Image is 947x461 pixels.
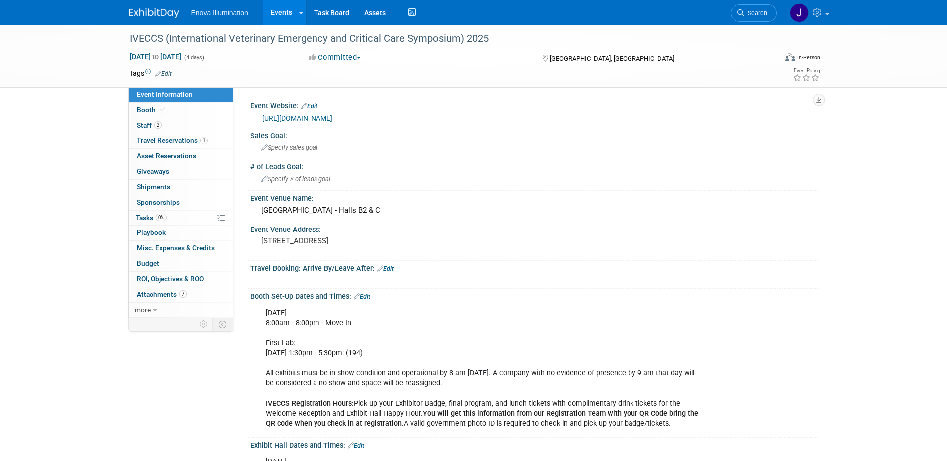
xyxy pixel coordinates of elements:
div: Event Venue Name: [250,191,818,203]
span: Playbook [137,229,166,236]
a: Giveaways [129,164,233,179]
span: Staff [137,121,162,129]
div: # of Leads Goal: [250,159,818,172]
span: Specify sales goal [261,144,317,151]
div: Event Venue Address: [250,222,818,234]
a: ROI, Objectives & ROO [129,272,233,287]
span: Search [744,9,767,17]
span: Shipments [137,183,170,191]
td: Tags [129,68,172,78]
span: more [135,306,151,314]
div: IVECCS (International Veterinary Emergency and Critical Care Symposium) 2025 [126,30,762,48]
span: Booth [137,106,167,114]
div: [GEOGRAPHIC_DATA] - Halls B2 & C [258,203,811,218]
button: Committed [306,52,365,63]
span: Giveaways [137,167,169,175]
span: 1 [200,137,208,144]
a: Sponsorships [129,195,233,210]
img: ExhibitDay [129,8,179,18]
span: [DATE] [DATE] [129,52,182,61]
div: Exhibit Hall Dates and Times: [250,438,818,451]
a: Edit [377,265,394,272]
a: Booth [129,103,233,118]
span: Enova Illumination [191,9,248,17]
img: Format-Inperson.png [785,53,795,61]
a: Tasks0% [129,211,233,226]
a: Event Information [129,87,233,102]
a: Edit [155,70,172,77]
pre: [STREET_ADDRESS] [261,236,476,245]
b: You will get this information from our Registration Team with your QR Code bring the QR code when... [266,409,698,428]
span: (4 days) [183,54,204,61]
span: Sponsorships [137,198,180,206]
a: Edit [354,293,370,300]
div: Booth Set-Up Dates and Times: [250,289,818,302]
td: Personalize Event Tab Strip [195,318,213,331]
div: Event Rating [793,68,820,73]
div: [DATE] 8:00am - 8:00pm - Move In First Lab: [DATE] 1:30pm - 5:30pm: (194) All exhibits must be in... [259,303,708,434]
span: Tasks [136,214,167,222]
span: Event Information [137,90,193,98]
a: Staff2 [129,118,233,133]
a: [URL][DOMAIN_NAME] [262,114,332,122]
span: Asset Reservations [137,152,196,160]
div: Event Website: [250,98,818,111]
span: Budget [137,259,159,267]
a: Budget [129,256,233,271]
span: Travel Reservations [137,136,208,144]
a: Search [731,4,777,22]
span: ROI, Objectives & ROO [137,275,204,283]
img: Janelle Tlusty [790,3,809,22]
span: to [151,53,160,61]
div: In-Person [797,54,820,61]
i: Booth reservation complete [160,107,165,112]
a: more [129,303,233,318]
span: 7 [179,290,187,298]
a: Shipments [129,180,233,195]
div: Sales Goal: [250,128,818,141]
td: Toggle Event Tabs [212,318,233,331]
b: IVECCS Registration Hours: [266,399,354,408]
a: Playbook [129,226,233,240]
span: [GEOGRAPHIC_DATA], [GEOGRAPHIC_DATA] [550,55,674,62]
a: Asset Reservations [129,149,233,164]
a: Attachments7 [129,287,233,302]
span: Specify # of leads goal [261,175,330,183]
span: 2 [154,121,162,129]
span: Attachments [137,290,187,298]
a: Misc. Expenses & Credits [129,241,233,256]
a: Edit [348,442,364,449]
div: Event Format [718,52,821,67]
a: Travel Reservations1 [129,133,233,148]
span: Misc. Expenses & Credits [137,244,215,252]
a: Edit [301,103,317,110]
span: 0% [156,214,167,221]
div: Travel Booking: Arrive By/Leave After: [250,261,818,274]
